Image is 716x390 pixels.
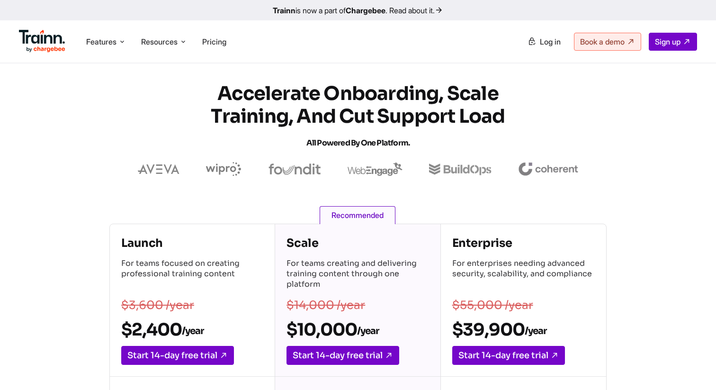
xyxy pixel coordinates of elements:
img: buildops logo [429,163,491,175]
span: All Powered by One Platform. [306,138,410,148]
sub: /year [182,325,204,337]
a: Start 14-day free trial [452,346,565,365]
s: $14,000 /year [286,298,365,312]
h4: Launch [121,236,263,251]
h4: Enterprise [452,236,595,251]
img: aveva logo [138,164,179,174]
h2: $10,000 [286,319,429,340]
h1: Accelerate Onboarding, Scale Training, and Cut Support Load [188,82,528,154]
a: Book a demo [574,33,641,51]
span: Recommended [320,206,395,224]
sub: /year [357,325,379,337]
b: Chargebee [346,6,385,15]
a: Start 14-day free trial [286,346,399,365]
img: Trainn Logo [19,30,65,53]
a: Sign up [649,33,697,51]
span: Sign up [655,37,680,46]
h2: $39,900 [452,319,595,340]
img: webengage logo [348,163,403,176]
span: Resources [141,36,178,47]
s: $3,600 /year [121,298,194,312]
span: Features [86,36,116,47]
sub: /year [525,325,546,337]
p: For teams creating and delivering training content through one platform [286,258,429,291]
img: wipro logo [206,162,242,176]
s: $55,000 /year [452,298,533,312]
b: Trainn [273,6,295,15]
span: Book a demo [580,37,625,46]
h4: Scale [286,236,429,251]
a: Log in [522,33,566,50]
img: foundit logo [268,163,321,175]
p: For teams focused on creating professional training content [121,258,263,291]
p: For enterprises needing advanced security, scalability, and compliance [452,258,595,291]
span: Log in [540,37,561,46]
a: Start 14-day free trial [121,346,234,365]
h2: $2,400 [121,319,263,340]
img: coherent logo [518,163,578,176]
a: Pricing [202,37,226,46]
